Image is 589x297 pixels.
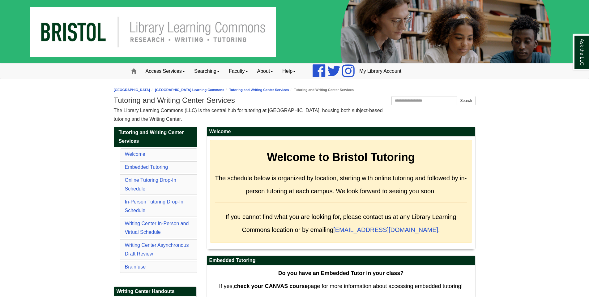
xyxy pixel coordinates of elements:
span: Tutoring and Writing Center Services [119,130,184,144]
a: Embedded Tutoring [125,164,168,170]
h2: Welcome [207,127,475,137]
span: If you cannot find what you are looking for, please contact us at any Library Learning Commons lo... [225,213,456,233]
li: Tutoring and Writing Center Services [289,87,354,93]
a: Brainfuse [125,264,146,269]
a: [GEOGRAPHIC_DATA] Learning Commons [155,88,224,92]
a: Help [278,63,300,79]
h2: Writing Center Handouts [114,287,196,296]
a: Welcome [125,151,145,157]
a: My Library Account [355,63,406,79]
strong: check your CANVAS course [234,283,308,289]
span: The schedule below is organized by location, starting with online tutoring and followed by in-per... [215,175,467,194]
strong: Do you have an Embedded Tutor in your class? [278,270,404,276]
h2: Embedded Tutoring [207,256,475,265]
h1: Tutoring and Writing Center Services [114,96,476,105]
button: Search [457,96,475,105]
a: Writing Center Asynchronous Draft Review [125,242,189,256]
a: Searching [190,63,224,79]
nav: breadcrumb [114,87,476,93]
a: Tutoring and Writing Center Services [114,127,197,147]
a: Access Services [141,63,190,79]
a: Writing Center In-Person and Virtual Schedule [125,221,189,235]
a: [GEOGRAPHIC_DATA] [114,88,150,92]
span: The Library Learning Commons (LLC) is the central hub for tutoring at [GEOGRAPHIC_DATA], housing ... [114,108,383,122]
a: Tutoring and Writing Center Services [229,88,289,92]
a: [EMAIL_ADDRESS][DOMAIN_NAME] [333,226,438,233]
a: About [253,63,278,79]
a: Online Tutoring Drop-In Schedule [125,177,176,191]
a: In-Person Tutoring Drop-In Schedule [125,199,183,213]
strong: Welcome to Bristol Tutoring [267,151,415,164]
span: If yes, page for more information about accessing embedded tutoring! [219,283,463,289]
a: Faculty [224,63,253,79]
